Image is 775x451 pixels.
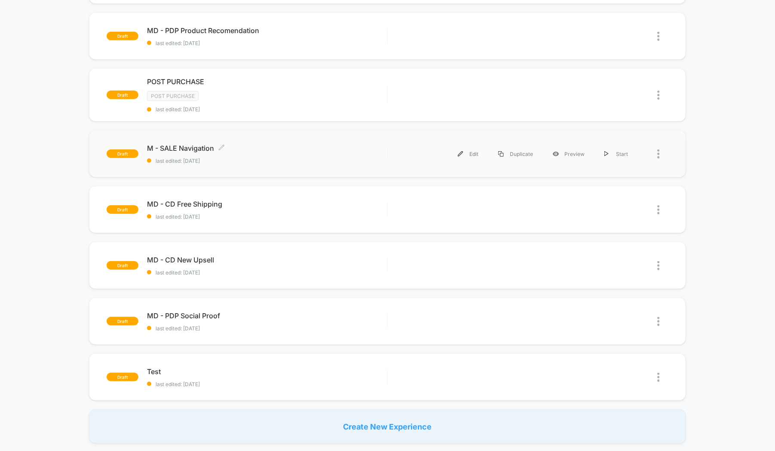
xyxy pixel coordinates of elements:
[107,373,138,381] span: draft
[107,32,138,40] span: draft
[498,151,504,157] img: menu
[107,261,138,270] span: draft
[147,158,387,164] span: last edited: [DATE]
[658,149,660,158] img: close
[147,26,387,35] span: MD - PDP Product Recomendation
[147,91,199,101] span: Post Purchase
[147,200,387,208] span: MD - CD Free Shipping
[658,373,660,382] img: close
[147,325,387,332] span: last edited: [DATE]
[147,367,387,376] span: Test
[147,144,387,152] span: M - SALE Navigation
[147,256,387,264] span: MD - CD New Upsell
[107,91,138,99] span: draft
[147,269,387,276] span: last edited: [DATE]
[658,261,660,270] img: close
[147,381,387,387] span: last edited: [DATE]
[658,205,660,214] img: close
[147,106,387,113] span: last edited: [DATE]
[488,144,543,164] div: Duplicate
[658,32,660,41] img: close
[604,151,609,157] img: menu
[594,144,638,164] div: Start
[147,311,387,320] span: MD - PDP Social Proof
[658,317,660,326] img: close
[543,144,594,164] div: Preview
[458,151,463,157] img: menu
[147,40,387,46] span: last edited: [DATE]
[658,91,660,100] img: close
[107,317,138,326] span: draft
[147,77,387,86] span: POST PURCHASE
[107,205,138,214] span: draft
[89,409,686,444] div: Create New Experience
[147,213,387,220] span: last edited: [DATE]
[107,149,138,158] span: draft
[448,144,488,164] div: Edit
